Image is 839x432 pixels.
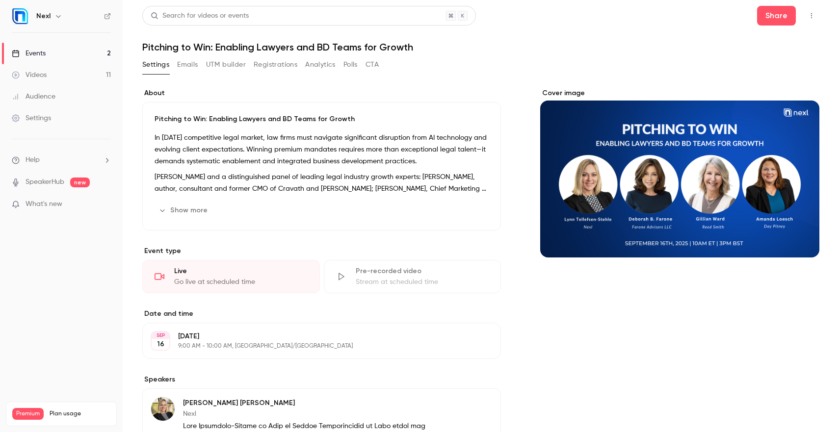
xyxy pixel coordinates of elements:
[540,88,819,98] label: Cover image
[206,57,246,73] button: UTM builder
[757,6,796,25] button: Share
[305,57,336,73] button: Analytics
[174,277,308,287] div: Go live at scheduled time
[343,57,358,73] button: Polls
[12,92,55,102] div: Audience
[142,41,819,53] h1: Pitching to Win: Enabling Lawyers and BD Teams for Growth
[366,57,379,73] button: CTA
[12,49,46,58] div: Events
[155,132,489,167] p: In [DATE] competitive legal market, law firms must navigate significant disruption from AI techno...
[12,70,47,80] div: Videos
[50,410,110,418] span: Plan usage
[142,88,501,98] label: About
[12,113,51,123] div: Settings
[177,57,198,73] button: Emails
[26,155,40,165] span: Help
[356,266,489,276] div: Pre-recorded video
[70,178,90,187] span: new
[178,342,449,350] p: 9:00 AM - 10:00 AM, [GEOGRAPHIC_DATA]/[GEOGRAPHIC_DATA]
[540,88,819,257] section: Cover image
[26,199,62,209] span: What's new
[183,398,437,408] p: [PERSON_NAME] [PERSON_NAME]
[99,200,111,209] iframe: Noticeable Trigger
[155,203,213,218] button: Show more
[155,171,489,195] p: [PERSON_NAME] and a distinguished panel of leading legal industry growth experts: [PERSON_NAME], ...
[356,277,489,287] div: Stream at scheduled time
[142,375,501,384] label: Speakers
[12,408,44,420] span: Premium
[174,266,308,276] div: Live
[157,339,164,349] p: 16
[183,409,437,419] p: Nexl
[26,177,64,187] a: SpeakerHub
[254,57,297,73] button: Registrations
[155,114,489,124] p: Pitching to Win: Enabling Lawyers and BD Teams for Growth
[142,260,320,293] div: LiveGo live at scheduled time
[178,331,449,341] p: [DATE]
[142,309,501,319] label: Date and time
[12,8,28,24] img: Nexl
[142,57,169,73] button: Settings
[324,260,501,293] div: Pre-recorded videoStream at scheduled time
[152,332,169,339] div: SEP
[151,397,175,421] img: Lynn Tellefsen-Stehl
[36,11,51,21] h6: Nexl
[12,155,111,165] li: help-dropdown-opener
[151,11,249,21] div: Search for videos or events
[142,246,501,256] p: Event type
